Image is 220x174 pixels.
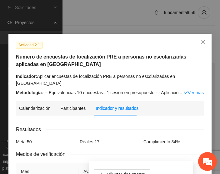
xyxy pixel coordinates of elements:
[183,90,188,95] span: down
[16,125,46,133] span: Resultados
[142,138,206,145] div: Cumplimiento: 34 %
[183,90,204,95] a: Expand
[16,150,70,158] span: Medios de verificación
[16,74,37,79] strong: Indicador:
[16,89,204,96] div: --- Equivalencias 10 encuestas= 1 sesión en presupuesto --- Aplicació
[19,105,50,112] div: Calendarización
[195,34,212,51] button: Close
[80,139,99,144] span: Reales: 17
[178,90,182,95] span: ...
[16,42,42,49] span: Actividad 2.1
[16,73,204,87] div: Aplicar encuestas de focalización PRE a personas no escolarizadas en [GEOGRAPHIC_DATA]
[96,105,138,112] div: Indicador y resultados
[16,90,43,95] strong: Metodología:
[16,53,204,68] h5: Número de encuestas de focalización PRE a personas no escolarizadas aplicadas en [GEOGRAPHIC_DATA]
[60,105,86,112] div: Participantes
[14,138,78,145] div: Meta: 50
[201,39,206,44] span: close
